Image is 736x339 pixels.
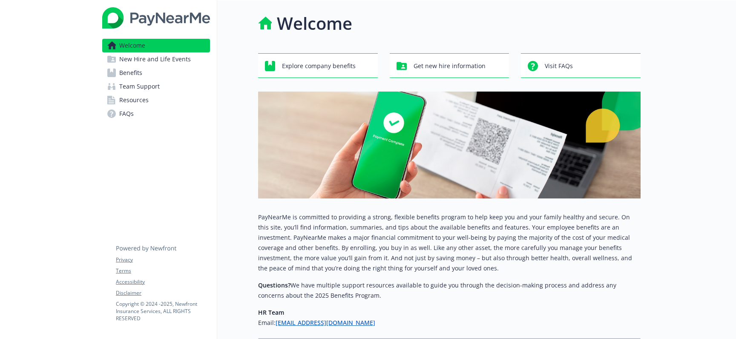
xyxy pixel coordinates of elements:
span: Resources [119,93,149,107]
a: Accessibility [116,278,210,286]
strong: HR Team [258,308,284,316]
a: FAQs [102,107,210,121]
p: PayNearMe is committed to providing a strong, flexible benefits program to help keep you and your... [258,212,641,273]
img: overview page banner [258,92,641,198]
button: Get new hire information [390,53,509,78]
strong: Questions? [258,281,290,289]
h6: Email: [258,318,641,328]
a: Resources [102,93,210,107]
a: Welcome [102,39,210,52]
span: Visit FAQs [545,58,573,74]
h1: Welcome [277,11,352,36]
span: New Hire and Life Events [119,52,191,66]
a: Team Support [102,80,210,93]
span: Team Support [119,80,160,93]
span: Get new hire information [414,58,486,74]
span: FAQs [119,107,134,121]
a: Privacy [116,256,210,264]
p: We have multiple support resources available to guide you through the decision-making process and... [258,280,641,301]
p: Copyright © 2024 - 2025 , Newfront Insurance Services, ALL RIGHTS RESERVED [116,300,210,322]
a: Terms [116,267,210,275]
button: Visit FAQs [521,53,641,78]
a: Disclaimer [116,289,210,297]
a: [EMAIL_ADDRESS][DOMAIN_NAME] [276,319,375,327]
button: Explore company benefits [258,53,378,78]
a: New Hire and Life Events [102,52,210,66]
a: Benefits [102,66,210,80]
span: Welcome [119,39,145,52]
span: Benefits [119,66,142,80]
span: Explore company benefits [282,58,356,74]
